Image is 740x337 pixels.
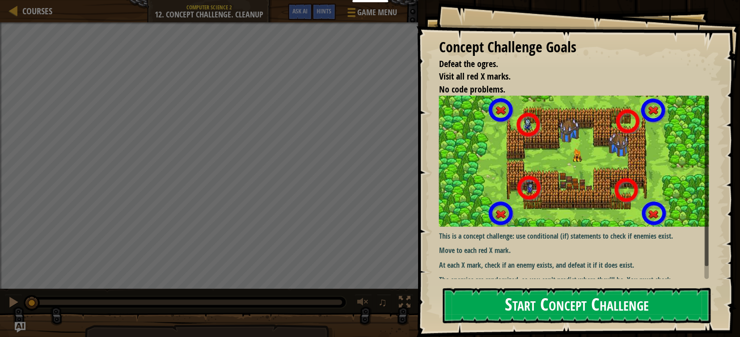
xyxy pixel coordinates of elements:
[15,322,25,333] button: Ask AI
[439,96,716,226] img: 2017 12 11 14 13 46 basic if a
[376,294,392,312] button: ♫
[439,70,510,82] span: Visit all red X marks.
[378,295,387,309] span: ♫
[427,70,706,83] li: Visit all red X marks.
[288,4,312,20] button: Ask AI
[427,83,706,96] li: No code problems.
[317,7,331,15] span: Hints
[292,7,308,15] span: Ask AI
[439,231,716,241] p: This is a concept challenge: use conditional (if) statements to check if enemies exist.
[439,58,498,70] span: Defeat the ogres.
[439,37,709,58] div: Concept Challenge Goals
[22,5,52,17] span: Courses
[18,5,52,17] a: Courses
[439,275,716,285] p: The enemies are randomized, so you can't predict where they'll be. You must check.
[439,83,505,95] span: No code problems.
[439,260,716,270] p: At each X mark, check if an enemy exists, and defeat it if it does exist.
[354,294,372,312] button: Adjust volume
[439,245,716,256] p: Move to each red X mark.
[396,294,414,312] button: Toggle fullscreen
[340,4,402,25] button: Game Menu
[427,58,706,71] li: Defeat the ogres.
[4,294,22,312] button: Ctrl + P: Pause
[357,7,397,18] span: Game Menu
[443,288,710,323] button: Start Concept Challenge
